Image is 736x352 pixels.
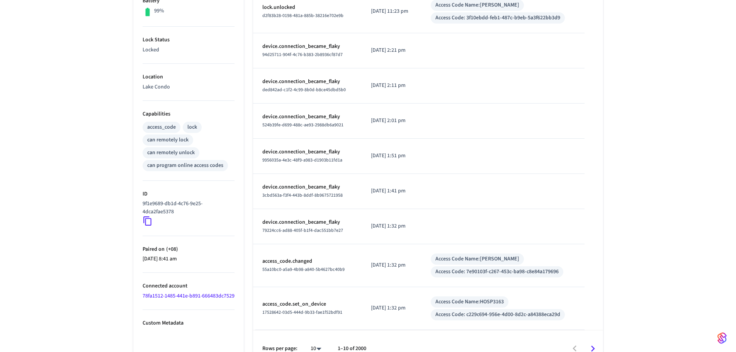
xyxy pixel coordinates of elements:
p: device.connection_became_flaky [262,218,353,226]
p: [DATE] 2:11 pm [371,82,412,90]
p: [DATE] 8:41 am [143,255,235,263]
span: 9956035a-4e3c-48f9-a983-d1903b11fd1a [262,157,342,163]
div: access_code [147,123,176,131]
div: Access Code Name: [PERSON_NAME] [435,255,519,263]
p: [DATE] 2:01 pm [371,117,412,125]
p: [DATE] 1:32 pm [371,304,412,312]
div: lock [187,123,197,131]
p: device.connection_became_flaky [262,43,353,51]
p: [DATE] 1:51 pm [371,152,412,160]
p: Lock Status [143,36,235,44]
p: ID [143,190,235,198]
p: Custom Metadata [143,319,235,327]
p: Connected account [143,282,235,290]
p: Capabilities [143,110,235,118]
p: Locked [143,46,235,54]
span: 3cbd563a-f3f4-443b-8ddf-8b9675721958 [262,192,343,199]
span: 55a10bc0-a5a9-4b98-a840-5b4627bc40b9 [262,266,345,273]
p: device.connection_became_flaky [262,183,353,191]
span: 17528642-03d5-444d-9b33-fae1f52bdf91 [262,309,342,316]
div: Access Code: 3f10ebdd-feb1-487c-b9eb-5a3f622bb3d9 [435,14,560,22]
img: SeamLogoGradient.69752ec5.svg [717,332,727,344]
a: 78fa1512-1485-441e-b891-666483dc7529 [143,292,235,300]
p: device.connection_became_flaky [262,148,353,156]
p: access_code.changed [262,257,353,265]
span: 79224cc6-ad88-405f-b1f4-dac551bb7e27 [262,227,343,234]
div: can remotely unlock [147,149,195,157]
p: [DATE] 1:41 pm [371,187,412,195]
span: 524b39fe-d699-488c-ae93-2988db6a9021 [262,122,343,128]
span: 94d25711-904f-4c76-b383-2b8936cf87d7 [262,51,343,58]
p: lock.unlocked [262,3,353,12]
div: can program online access codes [147,162,223,170]
span: ( +08 ) [165,245,178,253]
p: Lake Condo [143,83,235,91]
p: Location [143,73,235,81]
p: [DATE] 11:23 pm [371,7,412,15]
p: 99% [154,7,164,15]
div: Access Code: c229c694-956e-4d00-8d2c-a84388eca29d [435,311,560,319]
p: [DATE] 1:32 pm [371,261,412,269]
span: ded842ad-c1f2-4c99-8b0d-b8ce45dbd5b0 [262,87,346,93]
p: [DATE] 2:21 pm [371,46,412,54]
div: Access Code Name: HOSP3163 [435,298,504,306]
p: [DATE] 1:32 pm [371,222,412,230]
div: Access Code Name: [PERSON_NAME] [435,1,519,9]
span: d2f83b28-0198-481a-885b-38216e702e9b [262,12,343,19]
div: can remotely lock [147,136,189,144]
p: 9f1e9689-db1d-4c76-9e25-4dca2fae5378 [143,200,231,216]
p: device.connection_became_flaky [262,78,353,86]
div: Access Code: 7e90103f-c267-453c-ba98-c8e84a179696 [435,268,559,276]
p: Paired on [143,245,235,253]
p: access_code.set_on_device [262,300,353,308]
p: device.connection_became_flaky [262,113,353,121]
